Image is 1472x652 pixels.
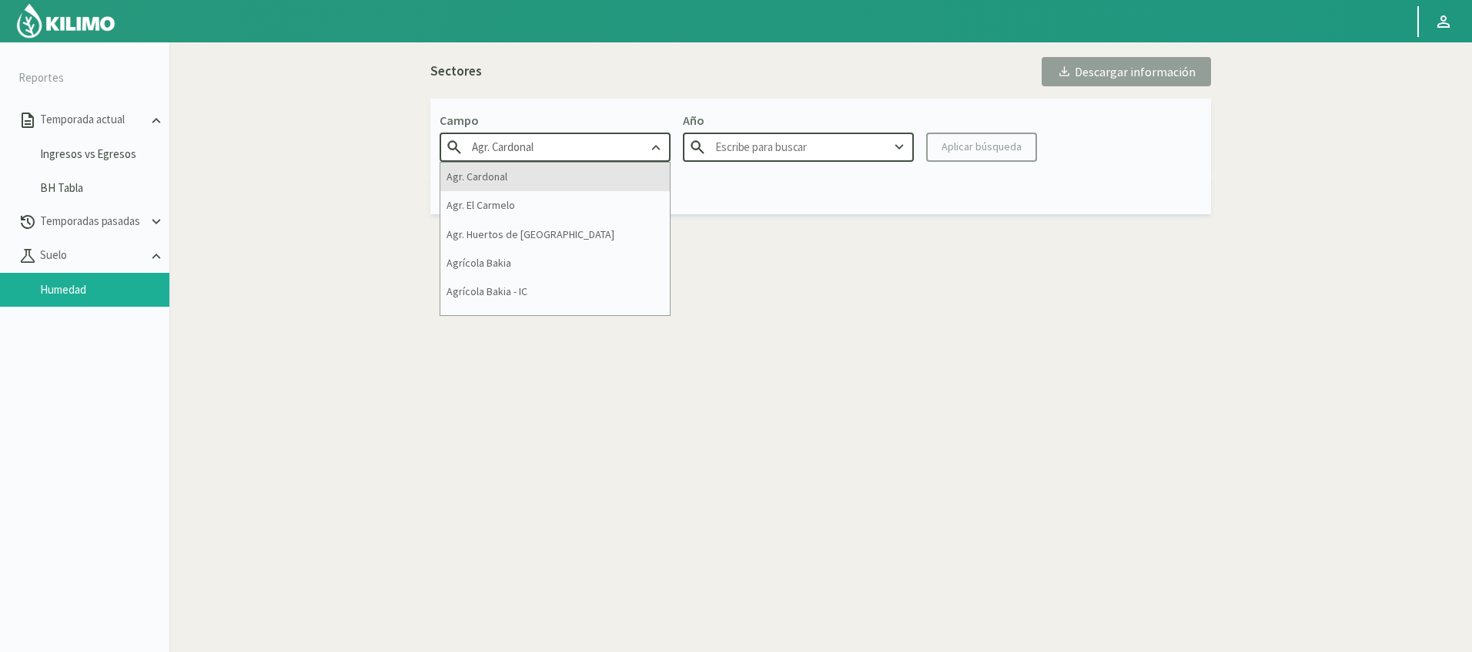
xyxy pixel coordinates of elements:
[683,133,914,161] input: Escribe para buscar
[440,249,670,277] div: Agrícola Bakia
[37,213,148,230] p: Temporadas pasadas
[15,2,116,39] img: Kilimo
[683,111,914,129] p: Año
[40,283,169,297] a: Humedad
[440,133,671,161] input: Escribe para buscar
[37,247,148,264] p: Suelo
[440,277,670,306] div: Agrícola Bakia - IC
[430,62,482,82] p: Sectores
[440,163,670,191] div: Agr. Cardonal
[40,181,169,195] a: BH Tabla
[440,307,670,335] div: Agrícola Exser - [GEOGRAPHIC_DATA]
[440,220,670,249] div: Agr. Huertos de [GEOGRAPHIC_DATA]
[440,191,670,220] div: Agr. El Carmelo
[37,111,148,129] p: Temporada actual
[440,111,671,129] p: Campo
[40,147,169,161] a: Ingresos vs Egresos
